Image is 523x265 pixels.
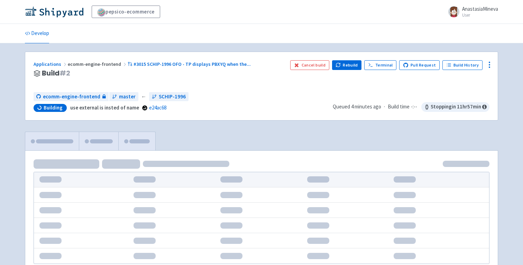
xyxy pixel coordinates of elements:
[34,92,109,101] a: ecomm-engine-frontend
[333,103,381,110] span: Queued
[141,93,146,101] span: ←
[44,104,63,111] span: Building
[462,6,498,12] span: AnastasiaMineva
[68,61,128,67] span: ecomm-engine-frontend
[364,60,396,70] a: Terminal
[128,61,252,67] a: #3015 SCHIP-1996 OFO - TP displays PBXYQ when the...
[332,60,362,70] button: Rebuild
[442,60,483,70] a: Build History
[411,103,417,111] span: -:--
[351,103,381,110] time: 4 minutes ago
[34,61,68,67] a: Applications
[42,69,70,77] span: Build
[109,92,138,101] a: master
[25,24,49,43] a: Develop
[399,60,440,70] a: Pull Request
[70,104,139,111] strong: use external is insted of name
[149,92,189,101] a: SCHIP-1996
[149,104,166,111] a: e24ac68
[290,60,329,70] button: Cancel build
[462,13,498,17] small: User
[59,68,70,78] span: # 2
[333,102,489,112] div: ·
[388,103,410,111] span: Build time
[421,102,489,112] span: Stopping in 11 hr 57 min
[43,93,100,101] span: ecomm-engine-frontend
[25,6,83,17] img: Shipyard logo
[134,61,251,67] span: #3015 SCHIP-1996 OFO - TP displays PBXYQ when the ...
[159,93,186,101] span: SCHIP-1996
[444,6,498,17] a: AnastasiaMineva User
[119,93,136,101] span: master
[92,6,160,18] a: pepsico-ecommerce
